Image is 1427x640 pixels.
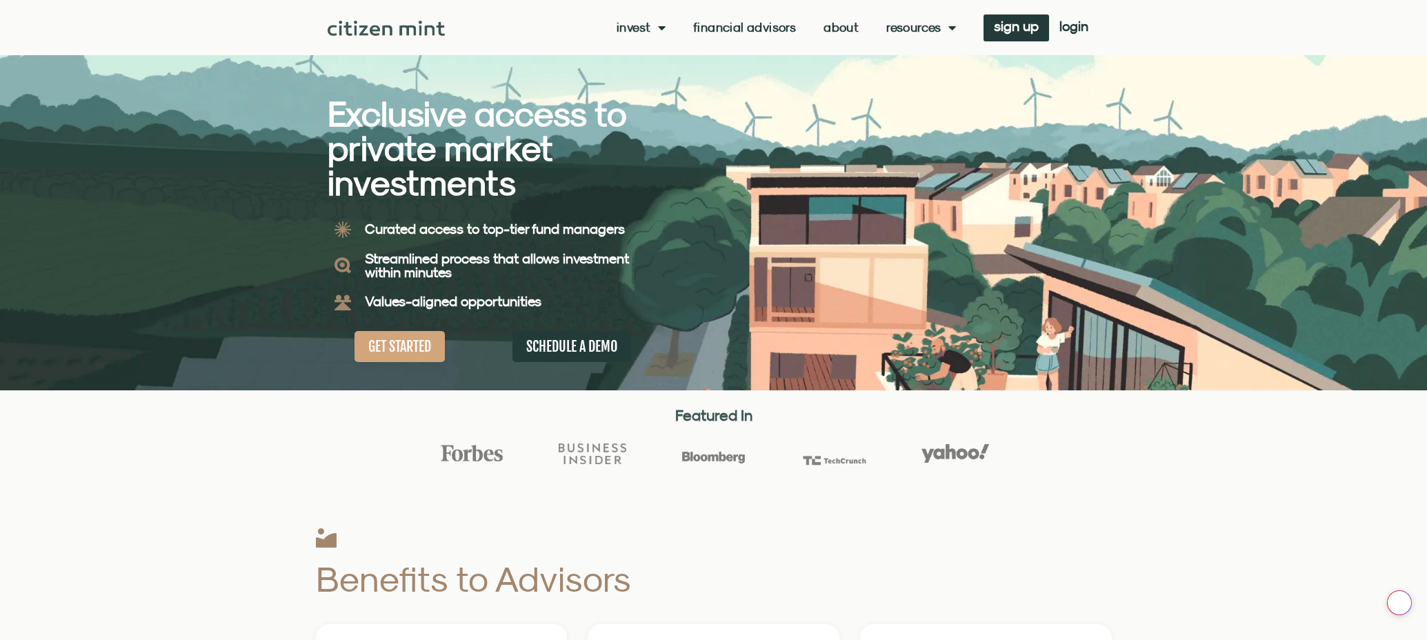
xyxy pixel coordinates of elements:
[1059,21,1088,31] span: login
[328,97,666,200] h2: Exclusive access to private market investments
[365,293,541,309] b: Values-aligned opportunities
[984,14,1049,41] a: sign up
[675,406,752,424] strong: Featured In
[368,338,431,355] span: GET STARTED
[365,250,629,280] b: Streamlined process that allows investment within minutes
[512,331,631,362] a: SCHEDULE A DEMO
[824,21,859,34] a: About
[365,221,625,237] b: Curated access to top-tier fund managers
[438,444,506,462] img: Forbes Logo
[994,21,1039,31] span: sign up
[617,21,956,34] nav: Menu
[328,21,446,36] img: Citizen Mint
[355,331,445,362] a: GET STARTED
[526,338,617,355] span: SCHEDULE A DEMO
[1049,14,1099,41] a: login
[886,21,956,34] a: Resources
[693,21,796,34] a: Financial Advisors
[316,561,837,597] h2: Benefits to Advisors
[617,21,666,34] a: Invest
